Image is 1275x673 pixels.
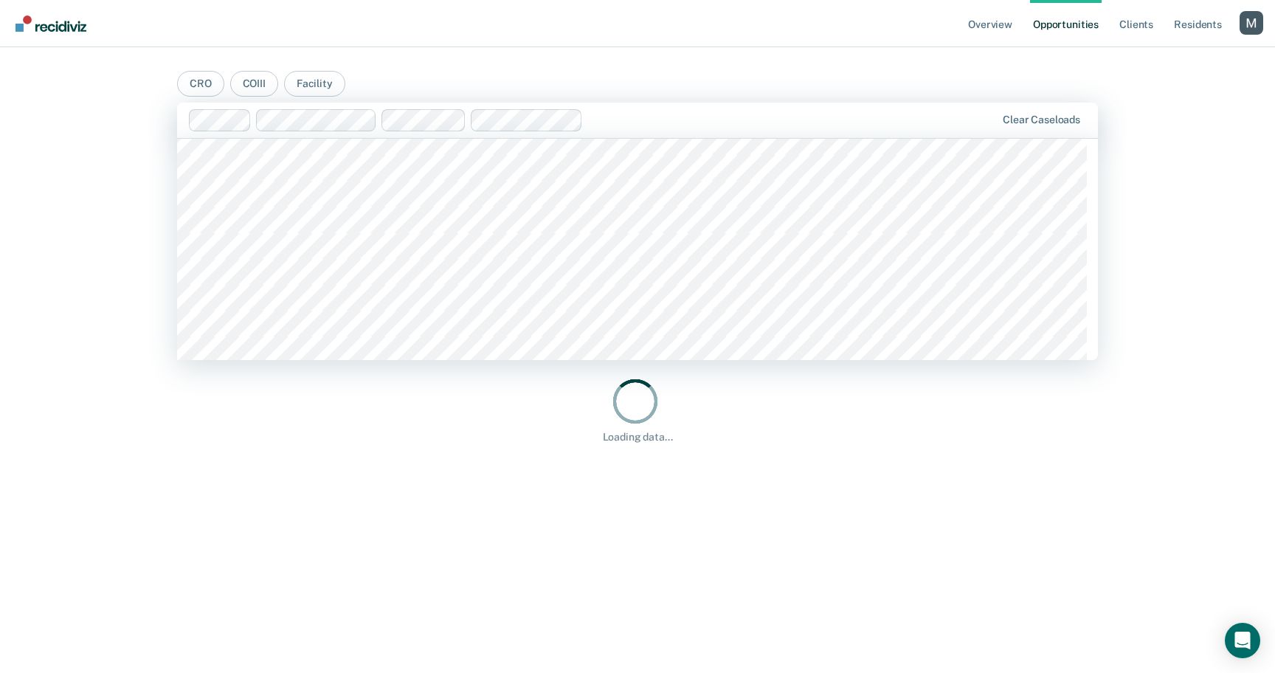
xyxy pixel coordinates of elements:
[177,71,224,97] button: CRO
[230,71,278,97] button: COIII
[603,431,673,444] div: Loading data...
[15,15,86,32] img: Recidiviz
[1225,623,1260,658] div: Open Intercom Messenger
[1003,114,1080,126] div: Clear caseloads
[284,71,345,97] button: Facility
[1240,11,1263,35] button: Profile dropdown button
